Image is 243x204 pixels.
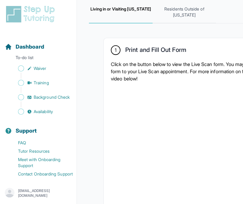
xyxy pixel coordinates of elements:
span: 1 [115,46,117,54]
p: To-do list [2,55,74,63]
span: Training [34,80,49,86]
button: [EMAIL_ADDRESS][DOMAIN_NAME] [5,188,72,199]
a: Meet with Onboarding Support [5,155,77,170]
button: Support [2,117,74,137]
h2: Print and Fill Out Form [125,46,186,56]
button: Dashboard [2,33,74,53]
a: Background Check [5,93,77,101]
img: logo [5,4,58,23]
span: Availability [34,109,53,115]
a: Tutor Resources [5,147,77,155]
span: Residents Outside of [US_STATE] [153,1,216,23]
a: FAQ [5,139,77,147]
span: Waiver [34,65,46,71]
span: Support [16,127,37,135]
a: Availability [5,107,77,116]
p: [EMAIL_ADDRESS][DOMAIN_NAME] [18,188,72,198]
span: Background Check [34,94,70,100]
a: Waiver [5,64,77,73]
a: Training [5,79,77,87]
span: Dashboard [16,43,44,51]
span: Living in or Visiting [US_STATE] [89,1,153,23]
a: Contact Onboarding Support [5,170,77,178]
a: Dashboard [5,43,44,51]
